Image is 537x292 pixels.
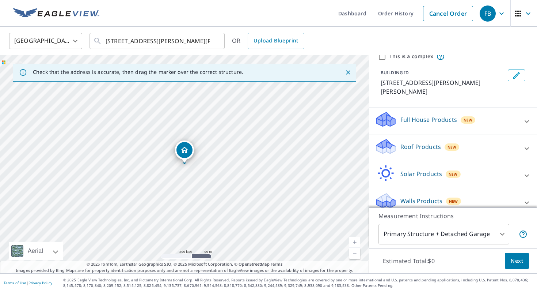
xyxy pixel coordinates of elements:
[232,33,304,49] div: OR
[480,5,496,22] div: FB
[400,196,442,205] p: Walls Products
[511,257,523,266] span: Next
[464,117,473,123] span: New
[378,211,528,220] p: Measurement Instructions
[375,111,531,132] div: Full House ProductsNew
[271,261,283,267] a: Terms
[375,192,531,213] div: Walls ProductsNew
[349,237,360,248] a: Current Level 17, Zoom In
[375,165,531,186] div: Solar ProductsNew
[519,230,528,239] span: Your report will include the primary structure and a detached garage if one exists.
[9,31,82,51] div: [GEOGRAPHIC_DATA]
[423,6,473,21] a: Cancel Order
[33,69,243,75] p: Check that the address is accurate, then drag the marker over the correct structure.
[449,198,458,204] span: New
[447,144,457,150] span: New
[381,70,409,76] p: BUILDING ID
[9,242,63,260] div: Aerial
[28,280,52,285] a: Privacy Policy
[377,253,441,269] p: Estimated Total: $0
[26,242,45,260] div: Aerial
[63,277,533,288] p: © 2025 Eagle View Technologies, Inc. and Pictometry International Corp. All Rights Reserved. Repo...
[343,68,353,77] button: Close
[248,33,304,49] a: Upload Blueprint
[449,171,458,177] span: New
[175,141,194,163] div: Dropped pin, building 1, Residential property, 12685 Fox Woods Dr Herndon, VA 20171
[400,115,457,124] p: Full House Products
[13,8,99,19] img: EV Logo
[239,261,269,267] a: OpenStreetMap
[349,248,360,259] a: Current Level 17, Zoom Out
[87,261,283,267] span: © 2025 TomTom, Earthstar Geographics SIO, © 2025 Microsoft Corporation, ©
[505,253,529,269] button: Next
[254,36,298,45] span: Upload Blueprint
[106,31,210,51] input: Search by address or latitude-longitude
[375,138,531,159] div: Roof ProductsNew
[400,142,441,151] p: Roof Products
[4,280,26,285] a: Terms of Use
[400,169,442,178] p: Solar Products
[378,224,509,244] div: Primary Structure + Detached Garage
[508,70,525,81] button: Edit building 1
[381,78,505,96] p: [STREET_ADDRESS][PERSON_NAME][PERSON_NAME]
[389,53,433,60] label: This is a complex
[4,281,52,285] p: |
